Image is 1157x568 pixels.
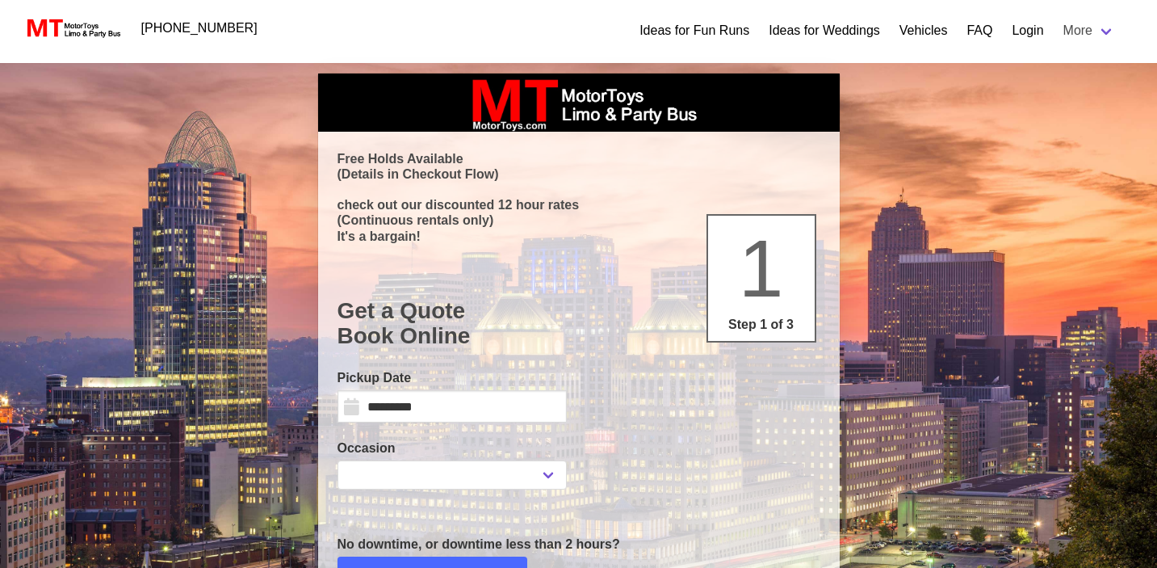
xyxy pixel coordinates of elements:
label: Pickup Date [337,368,567,388]
p: It's a bargain! [337,229,820,244]
img: box_logo_brand.jpeg [458,74,700,132]
h1: Get a Quote Book Online [337,298,820,349]
p: check out our discounted 12 hour rates [337,197,820,212]
a: Ideas for Fun Runs [639,21,749,40]
a: Vehicles [899,21,948,40]
a: Login [1012,21,1043,40]
p: No downtime, or downtime less than 2 hours? [337,535,820,554]
img: MotorToys Logo [23,17,122,40]
span: 1 [739,223,784,313]
p: Step 1 of 3 [715,315,808,334]
a: More [1054,15,1125,47]
a: FAQ [966,21,992,40]
a: [PHONE_NUMBER] [132,12,267,44]
p: (Details in Checkout Flow) [337,166,820,182]
p: (Continuous rentals only) [337,212,820,228]
p: Free Holds Available [337,151,820,166]
label: Occasion [337,439,567,458]
a: Ideas for Weddings [769,21,880,40]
